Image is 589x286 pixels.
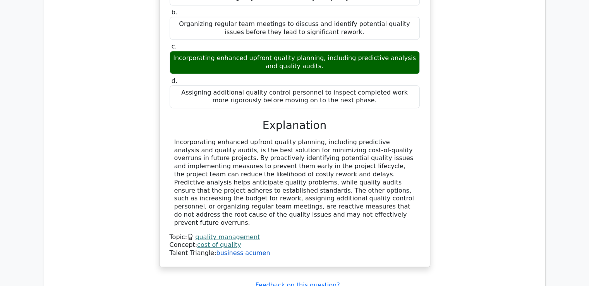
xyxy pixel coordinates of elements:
[195,233,260,241] a: quality management
[197,241,241,248] a: cost of quality
[174,138,415,227] div: Incorporating enhanced upfront quality planning, including predictive analysis and quality audits...
[170,233,420,241] div: Topic:
[216,249,270,257] a: business acumen
[172,77,177,84] span: d.
[170,17,420,40] div: Organizing regular team meetings to discuss and identify potential quality issues before they lea...
[170,51,420,74] div: Incorporating enhanced upfront quality planning, including predictive analysis and quality audits.
[174,119,415,132] h3: Explanation
[170,233,420,257] div: Talent Triangle:
[172,43,177,50] span: c.
[172,9,177,16] span: b.
[170,85,420,109] div: Assigning additional quality control personnel to inspect completed work more rigorously before m...
[170,241,420,249] div: Concept:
